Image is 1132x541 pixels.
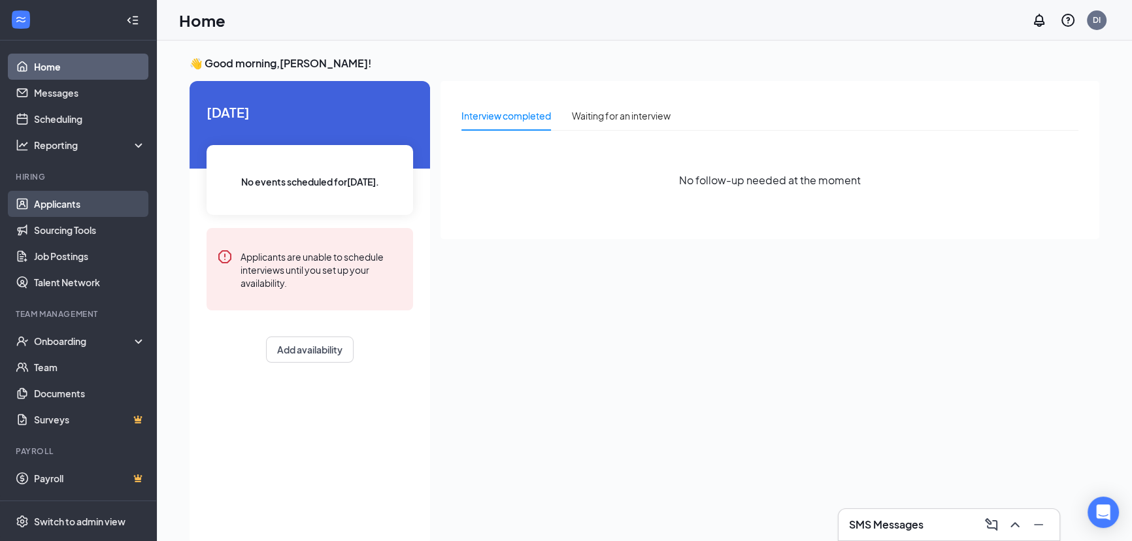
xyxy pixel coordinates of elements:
[16,171,143,182] div: Hiring
[34,335,135,348] div: Onboarding
[34,380,146,406] a: Documents
[572,108,671,123] div: Waiting for an interview
[207,102,413,122] span: [DATE]
[16,446,143,457] div: Payroll
[981,514,1002,535] button: ComposeMessage
[16,515,29,528] svg: Settings
[16,308,143,320] div: Team Management
[34,191,146,217] a: Applicants
[34,354,146,380] a: Team
[16,335,29,348] svg: UserCheck
[241,174,379,189] span: No events scheduled for [DATE] .
[34,139,146,152] div: Reporting
[679,172,861,188] span: No follow-up needed at the moment
[266,336,354,363] button: Add availability
[1093,14,1101,25] div: DI
[1031,517,1046,533] svg: Minimize
[34,217,146,243] a: Sourcing Tools
[1007,517,1023,533] svg: ChevronUp
[34,106,146,132] a: Scheduling
[1060,12,1076,28] svg: QuestionInfo
[34,465,146,491] a: PayrollCrown
[1031,12,1047,28] svg: Notifications
[849,517,924,532] h3: SMS Messages
[984,517,999,533] svg: ComposeMessage
[190,56,1099,71] h3: 👋 Good morning, [PERSON_NAME] !
[1028,514,1049,535] button: Minimize
[34,406,146,433] a: SurveysCrown
[1088,497,1119,528] div: Open Intercom Messenger
[1005,514,1025,535] button: ChevronUp
[217,249,233,265] svg: Error
[34,243,146,269] a: Job Postings
[16,139,29,152] svg: Analysis
[179,9,225,31] h1: Home
[14,13,27,26] svg: WorkstreamLogo
[241,249,403,289] div: Applicants are unable to schedule interviews until you set up your availability.
[34,54,146,80] a: Home
[126,14,139,27] svg: Collapse
[461,108,551,123] div: Interview completed
[34,269,146,295] a: Talent Network
[34,80,146,106] a: Messages
[34,515,125,528] div: Switch to admin view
